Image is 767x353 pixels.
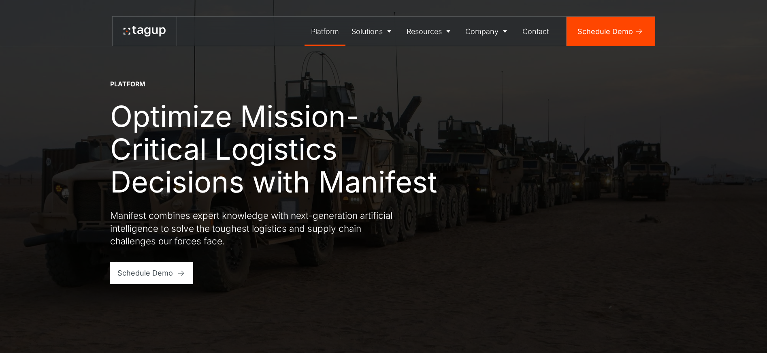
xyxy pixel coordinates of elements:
[400,17,459,46] a: Resources
[110,209,402,248] p: Manifest combines expert knowledge with next-generation artificial intelligence to solve the toug...
[110,262,193,284] a: Schedule Demo
[110,100,450,198] h1: Optimize Mission-Critical Logistics Decisions with Manifest
[117,267,173,278] div: Schedule Demo
[465,26,499,37] div: Company
[110,80,145,89] div: Platform
[305,17,345,46] a: Platform
[459,17,516,46] a: Company
[577,26,633,37] div: Schedule Demo
[407,26,442,37] div: Resources
[352,26,383,37] div: Solutions
[516,17,555,46] a: Contact
[345,17,401,46] a: Solutions
[567,17,655,46] a: Schedule Demo
[522,26,549,37] div: Contact
[311,26,339,37] div: Platform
